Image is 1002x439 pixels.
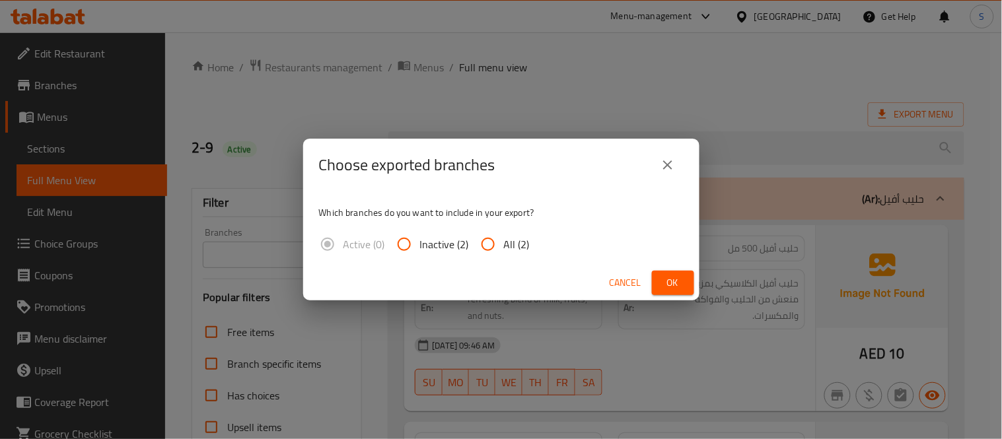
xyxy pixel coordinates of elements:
[652,149,684,181] button: close
[652,271,694,295] button: Ok
[420,236,469,252] span: Inactive (2)
[504,236,530,252] span: All (2)
[319,206,684,219] p: Which branches do you want to include in your export?
[610,275,641,291] span: Cancel
[604,271,647,295] button: Cancel
[319,154,495,176] h2: Choose exported branches
[662,275,684,291] span: Ok
[343,236,385,252] span: Active (0)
